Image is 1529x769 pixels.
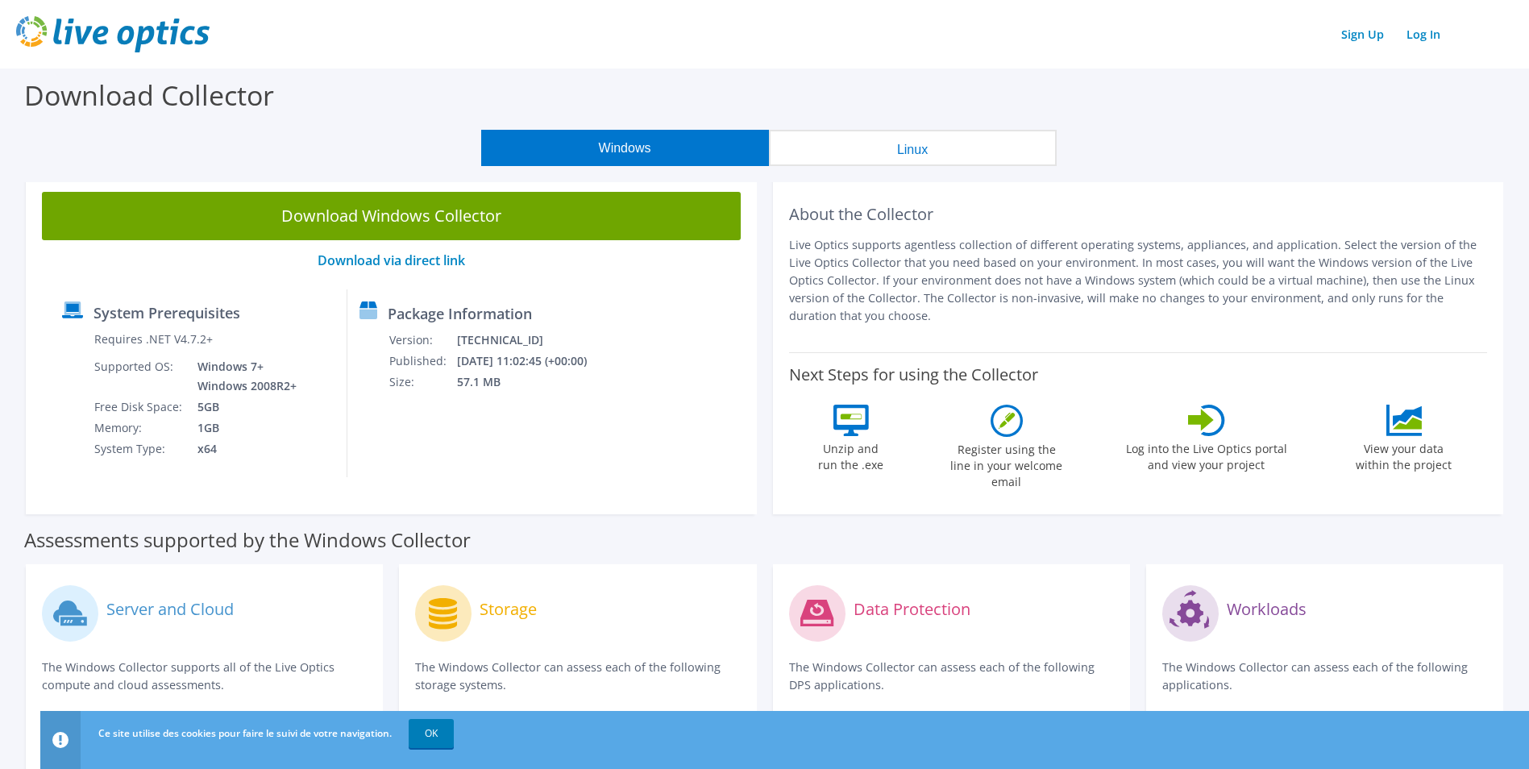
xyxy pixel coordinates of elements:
td: x64 [185,439,300,459]
label: Storage [480,601,537,617]
button: Linux [769,130,1057,166]
a: Sign Up [1333,23,1392,46]
a: Download Windows Collector [42,192,741,240]
label: Unzip and run the .exe [814,436,888,473]
img: live_optics_svg.svg [16,16,210,52]
label: Workloads [1227,601,1307,617]
p: The Windows Collector can assess each of the following storage systems. [415,659,740,694]
label: Next Steps for using the Collector [789,365,1038,384]
td: System Type: [93,439,185,459]
td: Memory: [93,418,185,439]
label: View your data within the project [1346,436,1462,473]
td: 1GB [185,418,300,439]
a: Log In [1398,23,1448,46]
a: Download via direct link [318,251,465,269]
label: System Prerequisites [93,305,240,321]
label: Assessments supported by the Windows Collector [24,532,471,548]
label: Register using the line in your welcome email [946,437,1067,490]
td: Published: [388,351,456,372]
label: Download Collector [24,77,274,114]
td: Windows 7+ Windows 2008R2+ [185,356,300,397]
td: 5GB [185,397,300,418]
label: Data Protection [854,601,970,617]
h2: About the Collector [789,205,1488,224]
td: 57.1 MB [456,372,608,393]
button: Windows [481,130,769,166]
td: Free Disk Space: [93,397,185,418]
td: [TECHNICAL_ID] [456,330,608,351]
p: Live Optics supports agentless collection of different operating systems, appliances, and applica... [789,236,1488,325]
td: Supported OS: [93,356,185,397]
td: [DATE] 11:02:45 (+00:00) [456,351,608,372]
td: Version: [388,330,456,351]
p: The Windows Collector can assess each of the following applications. [1162,659,1487,694]
p: The Windows Collector can assess each of the following DPS applications. [789,659,1114,694]
span: Ce site utilise des cookies pour faire le suivi de votre navigation. [98,726,392,740]
p: The Windows Collector supports all of the Live Optics compute and cloud assessments. [42,659,367,694]
label: Package Information [388,306,532,322]
a: OK [409,719,454,748]
label: Server and Cloud [106,601,234,617]
label: Log into the Live Optics portal and view your project [1125,436,1288,473]
label: Requires .NET V4.7.2+ [94,331,213,347]
td: Size: [388,372,456,393]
